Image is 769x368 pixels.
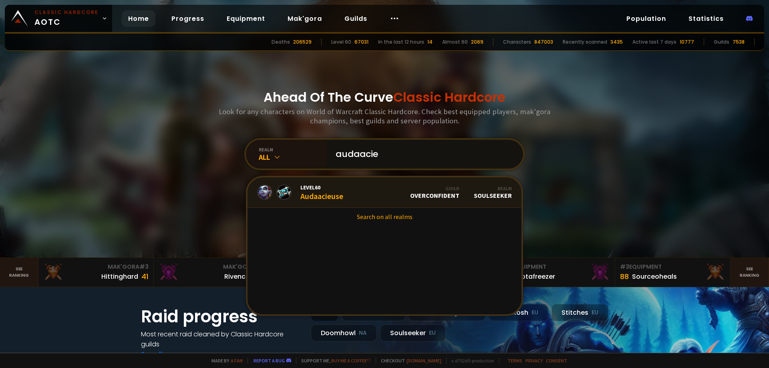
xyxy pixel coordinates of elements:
a: [DOMAIN_NAME] [407,358,441,364]
a: Search on all realms [248,208,521,225]
h4: Most recent raid cleaned by Classic Hardcore guilds [141,329,301,349]
div: 3435 [610,38,623,46]
div: 2069 [471,38,483,46]
div: Level 60 [331,38,351,46]
input: Search a character... [331,140,513,169]
small: EU [429,329,436,337]
div: Active last 7 days [632,38,676,46]
small: Classic Hardcore [34,9,99,16]
div: Guild [410,185,459,191]
div: 847003 [534,38,553,46]
div: realm [259,147,326,153]
a: See all progress [141,350,193,359]
h3: Look for any characters on World of Warcraft Classic Hardcore. Check best equipped players, mak'g... [215,107,554,125]
div: Realm [474,185,512,191]
a: Seeranking [731,258,769,287]
div: Almost 60 [442,38,468,46]
div: Characters [503,38,531,46]
span: Classic Hardcore [393,88,505,106]
a: Consent [546,358,567,364]
a: Mak'Gora#3Hittinghard41 [38,258,154,287]
span: # 3 [620,263,629,271]
div: Sourceoheals [632,271,677,282]
a: Statistics [682,10,730,27]
h1: Raid progress [141,304,301,329]
a: #3Equipment88Sourceoheals [615,258,731,287]
span: # 3 [139,263,149,271]
div: Hittinghard [101,271,138,282]
a: a fan [231,358,243,364]
a: Population [620,10,672,27]
span: AOTC [34,9,99,28]
h1: Ahead Of The Curve [264,88,505,107]
div: Doomhowl [311,324,377,342]
small: NA [359,329,367,337]
span: v. d752d5 - production [446,358,494,364]
a: Progress [165,10,211,27]
div: 67031 [354,38,368,46]
div: Notafreezer [517,271,555,282]
a: Report a bug [254,358,285,364]
span: Level 60 [300,184,343,191]
div: Guilds [714,38,729,46]
div: Mak'Gora [43,263,149,271]
small: EU [592,309,598,317]
div: Equipment [505,263,610,271]
div: 14 [427,38,433,46]
a: Terms [507,358,522,364]
a: Equipment [220,10,272,27]
a: Classic HardcoreAOTC [5,5,112,32]
div: Equipment [620,263,725,271]
a: Mak'gora [281,10,328,27]
small: EU [531,309,538,317]
div: Soulseeker [474,185,512,199]
a: Guilds [338,10,374,27]
div: 88 [620,271,629,282]
div: Overconfident [410,185,459,199]
div: Deaths [272,38,290,46]
a: #2Equipment88Notafreezer [500,258,615,287]
div: Nek'Rosh [489,304,548,321]
a: Mak'Gora#2Rivench100 [154,258,269,287]
div: All [259,153,326,162]
a: Level60AudaacieuseGuildOverconfidentRealmSoulseeker [248,177,521,208]
div: 10777 [680,38,694,46]
span: Made by [207,358,243,364]
div: Audaacieuse [300,184,343,201]
a: Buy me a coffee [331,358,371,364]
div: 206529 [293,38,312,46]
span: Checkout [376,358,441,364]
div: Recently scanned [563,38,607,46]
a: Privacy [525,358,543,364]
div: Rivench [224,271,250,282]
div: 41 [141,271,149,282]
div: Stitches [552,304,608,321]
div: In the last 12 hours [378,38,424,46]
div: Mak'Gora [159,263,264,271]
div: 7538 [733,38,745,46]
div: Soulseeker [380,324,446,342]
span: Support me, [296,358,371,364]
a: Home [122,10,155,27]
